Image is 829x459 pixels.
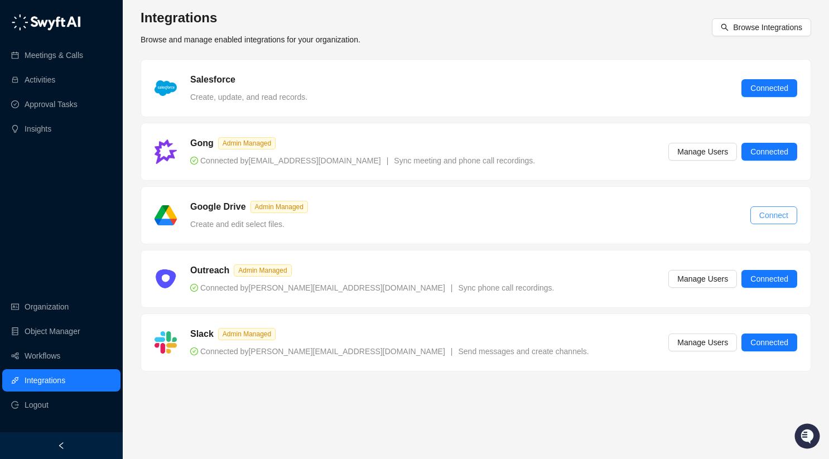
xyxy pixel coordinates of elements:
[50,157,59,166] div: 📶
[61,156,86,167] span: Status
[190,73,235,86] h5: Salesforce
[11,11,33,33] img: Swyft AI
[458,283,554,292] span: Sync phone call recordings.
[750,336,788,349] span: Connected
[759,209,788,221] span: Connect
[7,152,46,172] a: 📚Docs
[155,331,177,354] img: slack-Cn3INd-T.png
[750,82,788,94] span: Connected
[25,118,51,140] a: Insights
[111,183,135,192] span: Pylon
[11,45,203,62] p: Welcome 👋
[190,200,246,214] h5: Google Drive
[190,220,285,229] span: Create and edit select files.
[190,157,198,165] span: check-circle
[458,347,589,356] span: Send messages and create channels.
[190,347,445,356] span: Connected by [PERSON_NAME][EMAIL_ADDRESS][DOMAIN_NAME]
[741,79,797,97] button: Connected
[155,205,177,225] img: google-drive-B8kBQk6e.png
[387,156,389,165] span: |
[11,62,203,80] h2: How can we help?
[750,273,788,285] span: Connected
[721,23,729,31] span: search
[190,284,198,292] span: check-circle
[750,146,788,158] span: Connected
[155,268,177,290] img: ix+ea6nV3o2uKgAAAABJRU5ErkJggg==
[25,369,65,392] a: Integrations
[11,101,31,121] img: 5124521997842_fc6d7dfcefe973c2e489_88.png
[11,157,20,166] div: 📚
[451,283,453,292] span: |
[25,69,55,91] a: Activities
[190,283,445,292] span: Connected by [PERSON_NAME][EMAIL_ADDRESS][DOMAIN_NAME]
[733,21,802,33] span: Browse Integrations
[668,143,737,161] button: Manage Users
[250,201,308,213] span: Admin Managed
[141,35,360,44] span: Browse and manage enabled integrations for your organization.
[190,156,381,165] span: Connected by [EMAIL_ADDRESS][DOMAIN_NAME]
[11,401,19,409] span: logout
[25,44,83,66] a: Meetings & Calls
[741,334,797,351] button: Connected
[190,264,229,277] h5: Outreach
[190,327,214,341] h5: Slack
[668,270,737,288] button: Manage Users
[25,296,69,318] a: Organization
[155,139,177,163] img: gong-Dwh8HbPa.png
[57,442,65,450] span: left
[79,183,135,192] a: Powered byPylon
[451,347,453,356] span: |
[22,156,41,167] span: Docs
[741,143,797,161] button: Connected
[677,336,728,349] span: Manage Users
[11,14,81,31] img: logo-05li4sbe.png
[677,146,728,158] span: Manage Users
[793,422,823,452] iframe: Open customer support
[190,104,203,118] button: Start new chat
[25,93,78,115] a: Approval Tasks
[25,394,49,416] span: Logout
[190,137,214,150] h5: Gong
[190,347,198,355] span: check-circle
[46,152,90,172] a: 📶Status
[25,320,80,342] a: Object Manager
[218,328,276,340] span: Admin Managed
[38,112,141,121] div: We're available if you need us!
[741,270,797,288] button: Connected
[25,345,60,367] a: Workflows
[668,334,737,351] button: Manage Users
[218,137,276,149] span: Admin Managed
[190,93,307,102] span: Create, update, and read records.
[38,101,183,112] div: Start new chat
[234,264,291,277] span: Admin Managed
[155,80,177,96] img: salesforce-ChMvK6Xa.png
[712,18,811,36] button: Browse Integrations
[141,9,360,27] h3: Integrations
[394,156,535,165] span: Sync meeting and phone call recordings.
[750,206,797,224] button: Connect
[677,273,728,285] span: Manage Users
